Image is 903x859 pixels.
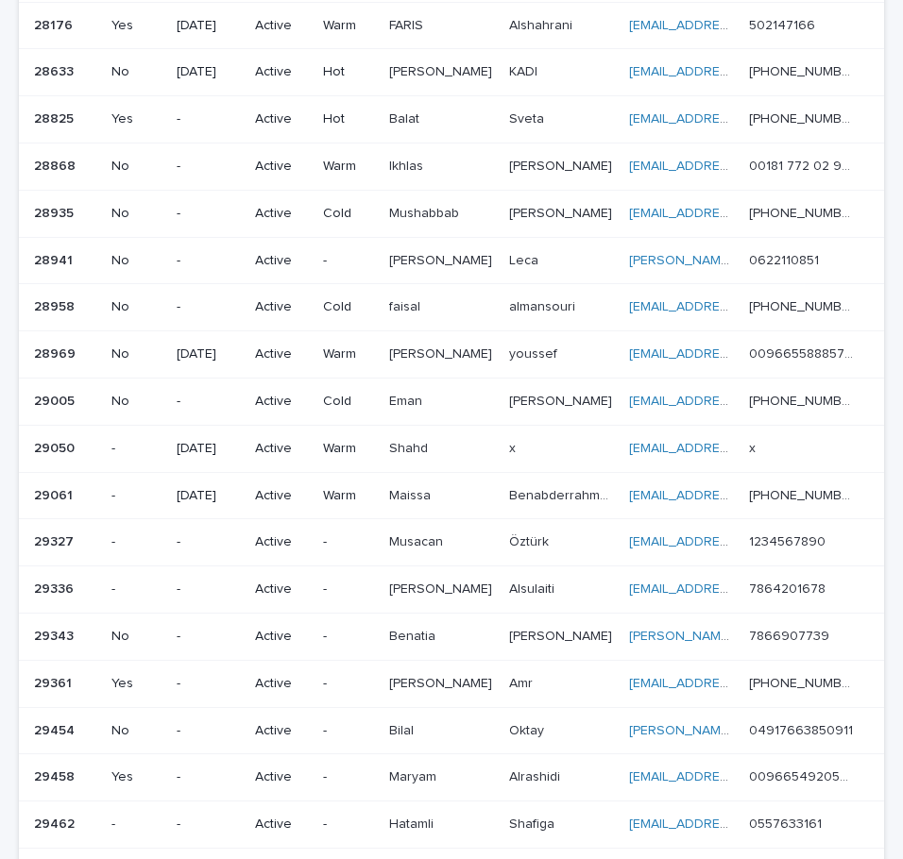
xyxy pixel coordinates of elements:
[111,346,162,362] p: No
[255,394,308,410] p: Active
[34,295,78,315] p: 28958
[34,719,78,739] p: 29454
[19,331,884,379] tr: 2896928969 No[DATE]ActiveWarm[PERSON_NAME][PERSON_NAME] youssefyoussef [EMAIL_ADDRESS][DOMAIN_NAM...
[255,488,308,504] p: Active
[749,390,858,410] p: [PHONE_NUMBER]
[111,111,162,127] p: Yes
[255,723,308,739] p: Active
[749,672,858,692] p: [PHONE_NUMBER]
[629,300,843,313] a: [EMAIL_ADDRESS][DOMAIN_NAME]
[177,394,240,410] p: -
[34,14,77,34] p: 28176
[34,578,77,598] p: 29336
[111,159,162,175] p: No
[749,719,857,739] p: 04917663850911
[749,437,759,457] p: x
[389,578,496,598] p: [PERSON_NAME]
[19,519,884,566] tr: 2932729327 --Active-MusacanMusacan ÖztürkÖztürk [EMAIL_ADDRESS][DOMAIN_NAME] 12345678901234567890
[389,295,424,315] p: faisal
[19,613,884,660] tr: 2934329343 No-Active-BenatiaBenatia [PERSON_NAME][PERSON_NAME] [PERSON_NAME][EMAIL_ADDRESS][DOMAI...
[509,625,616,645] p: [PERSON_NAME]
[111,488,162,504] p: -
[509,155,616,175] p: [PERSON_NAME]
[255,206,308,222] p: Active
[34,343,79,362] p: 28969
[19,754,884,801] tr: 2945829458 Yes-Active-MaryamMaryam AlrashidiAlrashidi [EMAIL_ADDRESS][DOMAIN_NAME] 00966549205849...
[749,202,858,222] p: [PHONE_NUMBER]
[323,206,373,222] p: Cold
[323,534,373,550] p: -
[629,19,843,32] a: [EMAIL_ADDRESS][DOMAIN_NAME]
[323,346,373,362] p: Warm
[177,817,240,833] p: -
[509,108,548,127] p: Sveta
[323,394,373,410] p: Cold
[111,723,162,739] p: No
[749,60,858,80] p: [PHONE_NUMBER]
[323,676,373,692] p: -
[177,581,240,598] p: -
[111,253,162,269] p: No
[323,581,373,598] p: -
[323,817,373,833] p: -
[34,813,78,833] p: 29462
[509,578,558,598] p: Alsulaiti
[19,378,884,425] tr: 2900529005 No-ActiveColdEmanEman [PERSON_NAME][PERSON_NAME] [EMAIL_ADDRESS][PERSON_NAME][DOMAIN_N...
[509,202,616,222] p: [PERSON_NAME]
[111,18,162,34] p: Yes
[749,766,858,785] p: 00966549205849
[389,60,496,80] p: [PERSON_NAME]
[509,14,576,34] p: Alshahrani
[255,64,308,80] p: Active
[34,437,78,457] p: 29050
[749,531,829,550] p: 1234567890
[111,299,162,315] p: No
[177,253,240,269] p: -
[111,206,162,222] p: No
[111,676,162,692] p: Yes
[19,143,884,190] tr: 2886828868 No-ActiveWarmIkhlasIkhlas [PERSON_NAME][PERSON_NAME] [EMAIL_ADDRESS][PERSON_NAME][DOMA...
[111,769,162,785] p: Yes
[177,346,240,362] p: [DATE]
[177,111,240,127] p: -
[749,108,858,127] p: [PHONE_NUMBER]
[749,155,858,175] p: 00181 772 02 903
[255,159,308,175] p: Active
[34,390,78,410] p: 29005
[389,531,447,550] p: Musacan
[509,437,520,457] p: x
[323,488,373,504] p: Warm
[34,484,77,504] p: 29061
[111,441,162,457] p: -
[255,18,308,34] p: Active
[34,108,77,127] p: 28825
[34,625,77,645] p: 29343
[111,64,162,80] p: No
[111,629,162,645] p: No
[177,18,240,34] p: [DATE]
[749,14,819,34] p: 502147166
[19,425,884,472] tr: 2905029050 -[DATE]ActiveWarmShahdShahd xx [EMAIL_ADDRESS][DOMAIN_NAME] xx
[629,489,843,502] a: [EMAIL_ADDRESS][DOMAIN_NAME]
[389,390,426,410] p: Eman
[255,253,308,269] p: Active
[323,18,373,34] p: Warm
[19,284,884,331] tr: 2895828958 No-ActiveColdfaisalfaisal almansourialmansouri [EMAIL_ADDRESS][DOMAIN_NAME] [PHONE_NUM...
[177,159,240,175] p: -
[509,484,618,504] p: Benabderrahmane
[34,155,79,175] p: 28868
[19,660,884,707] tr: 2936129361 Yes-Active-[PERSON_NAME][PERSON_NAME] AmrAmr [EMAIL_ADDRESS][DOMAIN_NAME] [PHONE_NUMBE...
[509,343,561,362] p: youssef
[389,249,496,269] p: [PERSON_NAME]
[177,769,240,785] p: -
[323,723,373,739] p: -
[177,299,240,315] p: -
[749,343,858,362] p: 00966558885719
[255,441,308,457] p: Active
[34,60,77,80] p: 28633
[177,534,240,550] p: -
[255,629,308,645] p: Active
[19,237,884,284] tr: 2894128941 No-Active-[PERSON_NAME][PERSON_NAME] LecaLeca [PERSON_NAME][EMAIL_ADDRESS][DOMAIN_NAME...
[19,707,884,754] tr: 2945429454 No-Active-BilalBilal OktayOktay [PERSON_NAME][EMAIL_ADDRESS][DOMAIN_NAME] 049176638509...
[389,766,440,785] p: Maryam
